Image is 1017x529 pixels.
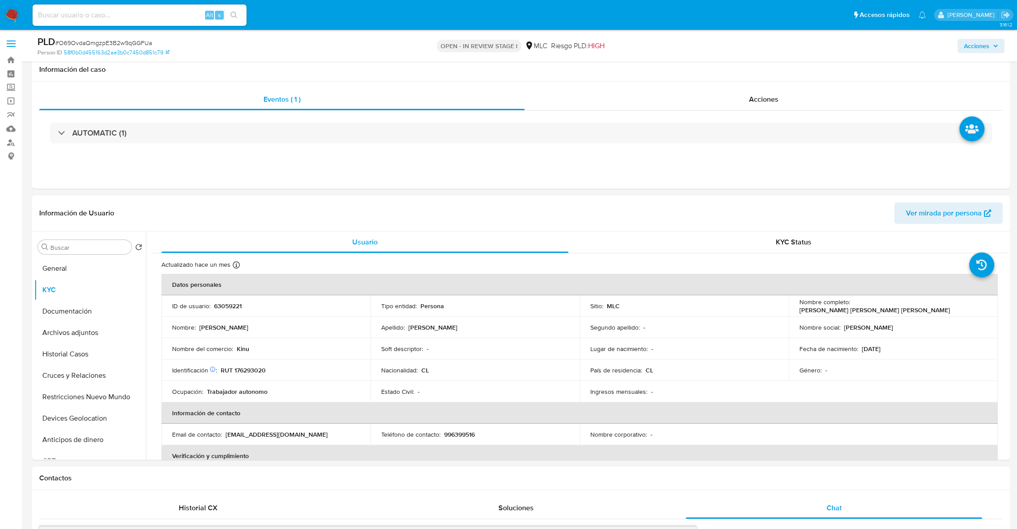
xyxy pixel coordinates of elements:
[172,345,233,353] p: Nombre del comercio :
[135,244,142,253] button: Volver al orden por defecto
[825,366,827,374] p: -
[39,474,1003,483] h1: Contactos
[418,388,420,396] p: -
[444,430,475,438] p: 996399516
[50,123,992,143] div: AUTOMATIC (1)
[421,366,429,374] p: CL
[34,258,146,279] button: General
[34,386,146,408] button: Restricciones Nuevo Mundo
[206,11,213,19] span: Alt
[226,430,328,438] p: [EMAIL_ADDRESS][DOMAIN_NAME]
[551,41,605,51] span: Riesgo PLD:
[947,11,998,19] p: agustina.godoy@mercadolibre.com
[590,430,647,438] p: Nombre corporativo :
[643,323,645,331] p: -
[525,41,548,51] div: MLC
[221,366,266,374] p: RUT 176293020
[225,9,243,21] button: search-icon
[34,279,146,301] button: KYC
[172,366,217,374] p: Identificación :
[34,322,146,343] button: Archivos adjuntos
[72,128,127,138] h3: AUTOMATIC (1)
[161,445,998,467] th: Verificación y cumplimiento
[590,302,603,310] p: Sitio :
[381,302,417,310] p: Tipo entidad :
[55,38,152,47] span: # O69OvdaQmgzpE3B2w9qGGFUa
[161,274,998,295] th: Datos personales
[590,388,647,396] p: Ingresos mensuales :
[437,40,521,52] p: OPEN - IN REVIEW STAGE I
[34,301,146,322] button: Documentación
[776,237,811,247] span: KYC Status
[381,430,441,438] p: Teléfono de contacto :
[39,65,1003,74] h1: Información del caso
[749,94,778,104] span: Acciones
[37,49,62,57] b: Person ID
[218,11,221,19] span: s
[34,450,146,472] button: CBT
[1001,10,1010,20] a: Salir
[161,402,998,424] th: Información de contacto
[646,366,653,374] p: CL
[172,388,203,396] p: Ocupación :
[172,323,196,331] p: Nombre :
[799,306,950,314] p: [PERSON_NAME] [PERSON_NAME] [PERSON_NAME]
[50,244,128,252] input: Buscar
[34,408,146,429] button: Devices Geolocation
[408,323,457,331] p: [PERSON_NAME]
[964,39,989,53] span: Acciones
[651,345,653,353] p: -
[427,345,428,353] p: -
[34,343,146,365] button: Historial Casos
[588,41,605,51] span: HIGH
[64,49,169,57] a: 58f0b0d455163d2ae3b0c7450d851c79
[37,34,55,49] b: PLD
[381,345,423,353] p: Soft descriptor :
[214,302,242,310] p: 63059221
[34,429,146,450] button: Anticipos de dinero
[651,430,652,438] p: -
[590,366,642,374] p: País de residencia :
[607,302,620,310] p: MLC
[827,503,842,513] span: Chat
[381,388,414,396] p: Estado Civil :
[199,323,248,331] p: [PERSON_NAME]
[34,365,146,386] button: Cruces y Relaciones
[420,302,444,310] p: Persona
[799,323,840,331] p: Nombre social :
[381,366,418,374] p: Nacionalidad :
[894,203,1003,224] button: Ver mirada por persona
[41,244,49,251] button: Buscar
[264,94,301,104] span: Eventos ( 1 )
[958,39,1005,53] button: Acciones
[172,302,210,310] p: ID de usuario :
[352,237,378,247] span: Usuario
[33,9,247,21] input: Buscar usuario o caso...
[498,503,534,513] span: Soluciones
[161,260,231,269] p: Actualizado hace un mes
[799,366,822,374] p: Género :
[237,345,249,353] p: Kinu
[179,503,218,513] span: Historial CX
[381,323,405,331] p: Apellido :
[651,388,653,396] p: -
[172,430,222,438] p: Email de contacto :
[860,10,910,20] span: Accesos rápidos
[918,11,926,19] a: Notificaciones
[844,323,893,331] p: [PERSON_NAME]
[590,345,648,353] p: Lugar de nacimiento :
[590,323,640,331] p: Segundo apellido :
[862,345,881,353] p: [DATE]
[39,209,114,218] h1: Información de Usuario
[799,298,850,306] p: Nombre completo :
[906,203,982,224] span: Ver mirada por persona
[207,388,268,396] p: Trabajador autonomo
[799,345,858,353] p: Fecha de nacimiento :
